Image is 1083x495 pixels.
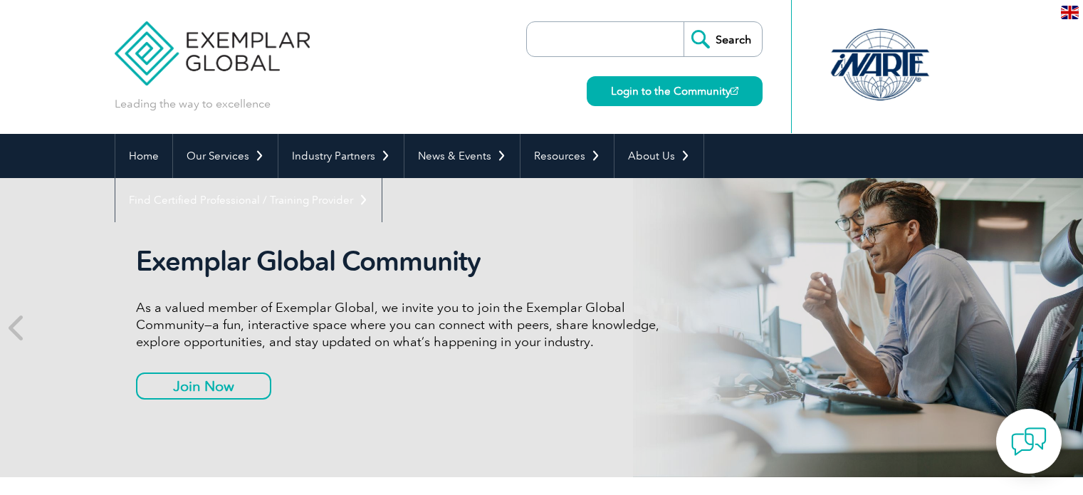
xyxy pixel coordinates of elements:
img: en [1061,6,1079,19]
a: News & Events [404,134,520,178]
a: Our Services [173,134,278,178]
h2: Exemplar Global Community [136,245,670,278]
a: Resources [520,134,614,178]
input: Search [684,22,762,56]
a: Login to the Community [587,76,763,106]
img: open_square.png [731,87,738,95]
a: Find Certified Professional / Training Provider [115,178,382,222]
a: Join Now [136,372,271,400]
a: Industry Partners [278,134,404,178]
p: As a valued member of Exemplar Global, we invite you to join the Exemplar Global Community—a fun,... [136,299,670,350]
img: contact-chat.png [1011,424,1047,459]
a: About Us [614,134,703,178]
a: Home [115,134,172,178]
p: Leading the way to excellence [115,96,271,112]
